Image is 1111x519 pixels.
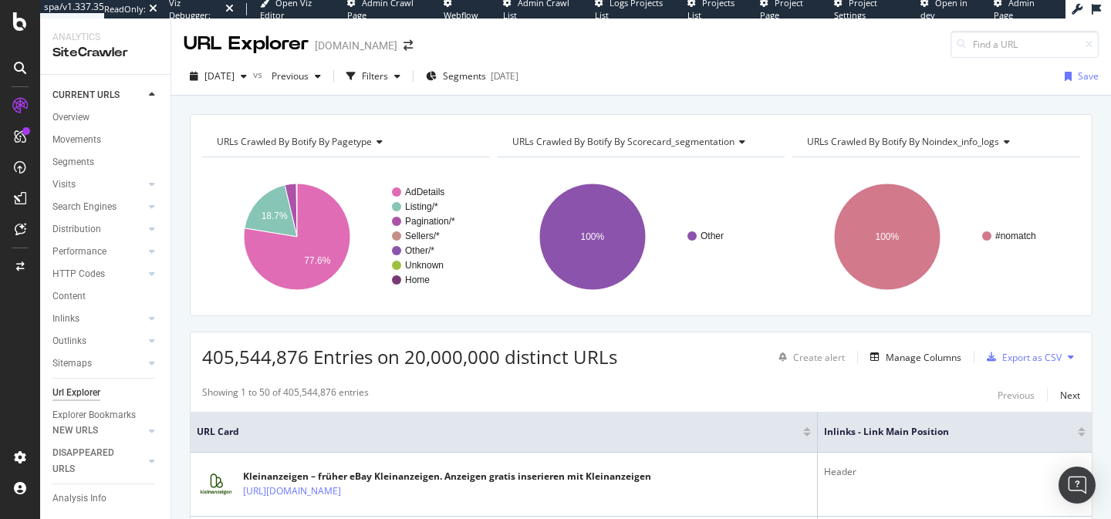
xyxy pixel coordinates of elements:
div: URL Explorer [184,31,309,57]
a: Movements [52,132,160,148]
a: [URL][DOMAIN_NAME] [243,484,341,499]
div: Open Intercom Messenger [1059,467,1096,504]
div: Next [1060,389,1080,402]
a: Sitemaps [52,356,144,372]
div: Create alert [793,351,845,364]
text: 100% [876,231,900,242]
button: Manage Columns [864,348,961,366]
div: Movements [52,132,101,148]
div: Search Engines [52,199,117,215]
button: Export as CSV [981,345,1062,369]
a: Inlinks [52,311,144,327]
text: Other [701,231,724,241]
a: Url Explorer [52,385,160,401]
div: ReadOnly: [104,3,146,15]
text: Other/* [405,245,434,256]
div: Kleinanzeigen – früher eBay Kleinanzeigen. Anzeigen gratis inserieren mit Kleinanzeigen [243,470,651,484]
div: [DATE] [491,69,518,83]
h4: URLs Crawled By Botify By scorecard_segmentation [509,130,772,154]
div: Explorer Bookmarks [52,407,136,423]
a: DISAPPEARED URLS [52,445,144,477]
button: Segments[DATE] [420,64,525,89]
a: Overview [52,110,160,126]
text: 100% [580,231,604,242]
div: Analysis Info [52,490,106,507]
div: DISAPPEARED URLS [52,445,130,477]
div: Manage Columns [886,351,961,364]
span: Previous [265,69,309,83]
text: Pagination/* [405,216,455,227]
a: Visits [52,177,144,193]
button: Next [1060,386,1080,404]
span: URLs Crawled By Botify By scorecard_segmentation [512,135,734,148]
a: Analysis Info [52,490,160,507]
span: Inlinks - Link Main Position [824,425,1055,439]
div: Inlinks [52,311,79,327]
div: NEW URLS [52,423,98,439]
a: Content [52,288,160,305]
button: Filters [340,64,407,89]
button: Save [1059,64,1099,89]
div: Content [52,288,86,305]
svg: A chart. [498,170,785,304]
a: NEW URLS [52,423,144,439]
span: URL Card [197,425,799,439]
span: URLs Crawled By Botify By noindex_info_logs [807,135,999,148]
div: CURRENT URLS [52,87,120,103]
div: arrow-right-arrow-left [404,40,413,51]
div: Header [824,465,1086,479]
div: Filters [362,69,388,83]
text: Home [405,275,430,285]
div: Save [1078,69,1099,83]
div: Visits [52,177,76,193]
button: Previous [998,386,1035,404]
div: HTTP Codes [52,266,105,282]
a: CURRENT URLS [52,87,144,103]
text: 18.7% [262,211,288,221]
span: Segments [443,69,486,83]
div: SiteCrawler [52,44,158,62]
div: Overview [52,110,89,126]
text: AdDetails [405,187,444,197]
a: Explorer Bookmarks [52,407,160,423]
h4: URLs Crawled By Botify By noindex_info_logs [804,130,1066,154]
span: 2025 Sep. 7th [204,69,235,83]
a: Distribution [52,221,144,238]
span: URLs Crawled By Botify By pagetype [217,135,372,148]
a: HTTP Codes [52,266,144,282]
div: Sitemaps [52,356,92,372]
button: [DATE] [184,64,253,89]
span: 405,544,876 Entries on 20,000,000 distinct URLs [202,344,617,369]
text: Listing/* [405,201,438,212]
text: Sellers/* [405,231,440,241]
text: 77.6% [304,255,330,266]
button: Create alert [772,345,845,369]
div: Showing 1 to 50 of 405,544,876 entries [202,386,369,404]
text: Unknown [405,260,444,271]
a: Segments [52,154,160,170]
div: Previous [998,389,1035,402]
span: vs [253,68,265,81]
div: Distribution [52,221,101,238]
div: Performance [52,244,106,260]
a: Outlinks [52,333,144,349]
div: Export as CSV [1002,351,1062,364]
div: Url Explorer [52,385,100,401]
div: [DOMAIN_NAME] [315,38,397,53]
img: main image [197,465,235,504]
div: Segments [52,154,94,170]
text: #nomatch [995,231,1036,241]
button: Previous [265,64,327,89]
span: Webflow [444,9,478,21]
svg: A chart. [792,170,1080,304]
input: Find a URL [951,31,1099,58]
a: Search Engines [52,199,144,215]
a: Performance [52,244,144,260]
h4: URLs Crawled By Botify By pagetype [214,130,476,154]
div: Analytics [52,31,158,44]
svg: A chart. [202,170,490,304]
div: Outlinks [52,333,86,349]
